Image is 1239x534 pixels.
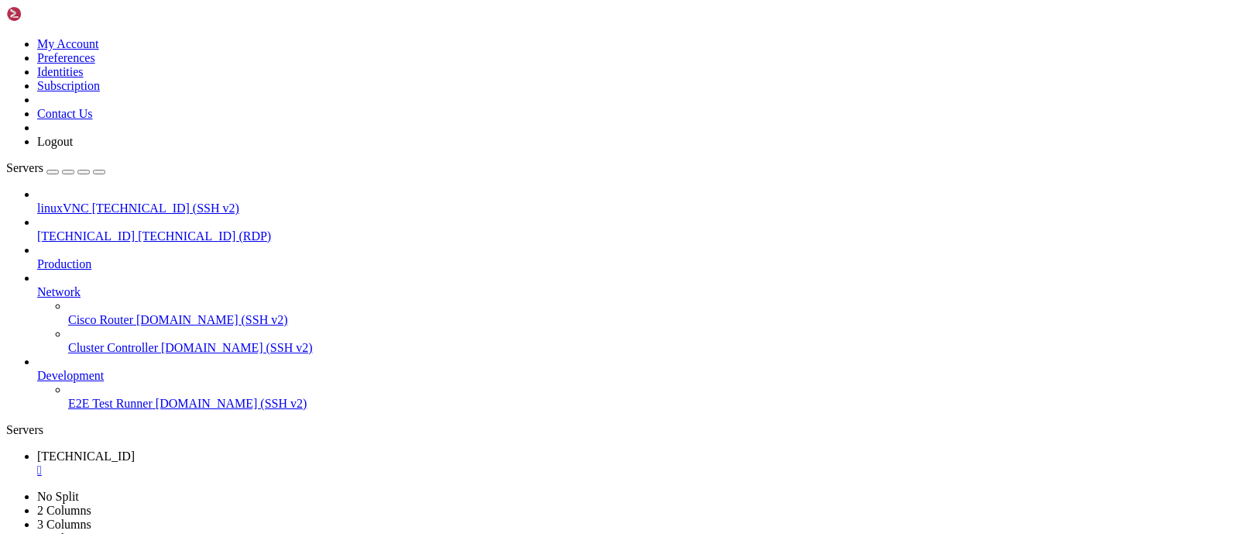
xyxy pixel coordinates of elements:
span: Cluster Controller [68,341,158,354]
a: Logout [37,135,73,148]
span: Servers [6,161,43,174]
li: Cisco Router [DOMAIN_NAME] (SSH v2) [68,299,1233,327]
a: Contact Us [37,107,93,120]
a: 2 Columns [37,504,91,517]
span: Network [37,285,81,298]
span: [TECHNICAL_ID] (RDP) [138,229,271,243]
a: Identities [37,65,84,78]
a: Network [37,285,1233,299]
li: Network [37,271,1233,355]
div: Servers [6,423,1233,437]
a: E2E Test Runner [DOMAIN_NAME] (SSH v2) [68,397,1233,411]
a: Development [37,369,1233,383]
span: Production [37,257,91,270]
a: Production [37,257,1233,271]
span: Development [37,369,104,382]
a: Servers [6,161,105,174]
a: No Split [37,490,79,503]
span: [TECHNICAL_ID] [37,450,135,463]
span: linuxVNC [37,202,89,215]
a:  [37,463,1233,477]
a: [TECHNICAL_ID] [TECHNICAL_ID] (RDP) [37,229,1233,243]
a: Subscription [37,79,100,92]
span: E2E Test Runner [68,397,153,410]
a: 3 Columns [37,518,91,531]
span: [TECHNICAL_ID] (SSH v2) [92,202,239,215]
span: Cisco Router [68,313,133,326]
li: [TECHNICAL_ID] [TECHNICAL_ID] (RDP) [37,215,1233,243]
a: Cisco Router [DOMAIN_NAME] (SSH v2) [68,313,1233,327]
a: Preferences [37,51,95,64]
li: Development [37,355,1233,411]
span: [DOMAIN_NAME] (SSH v2) [161,341,313,354]
span: [DOMAIN_NAME] (SSH v2) [136,313,288,326]
span: [DOMAIN_NAME] (SSH v2) [156,397,307,410]
a: My Account [37,37,99,50]
li: Production [37,243,1233,271]
li: E2E Test Runner [DOMAIN_NAME] (SSH v2) [68,383,1233,411]
li: linuxVNC [TECHNICAL_ID] (SSH v2) [37,188,1233,215]
a: linuxVNC [TECHNICAL_ID] (SSH v2) [37,202,1233,215]
a: 176.102.65.175 [37,450,1233,477]
img: Shellngn [6,6,95,22]
li: Cluster Controller [DOMAIN_NAME] (SSH v2) [68,327,1233,355]
a: Cluster Controller [DOMAIN_NAME] (SSH v2) [68,341,1233,355]
span: [TECHNICAL_ID] [37,229,135,243]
